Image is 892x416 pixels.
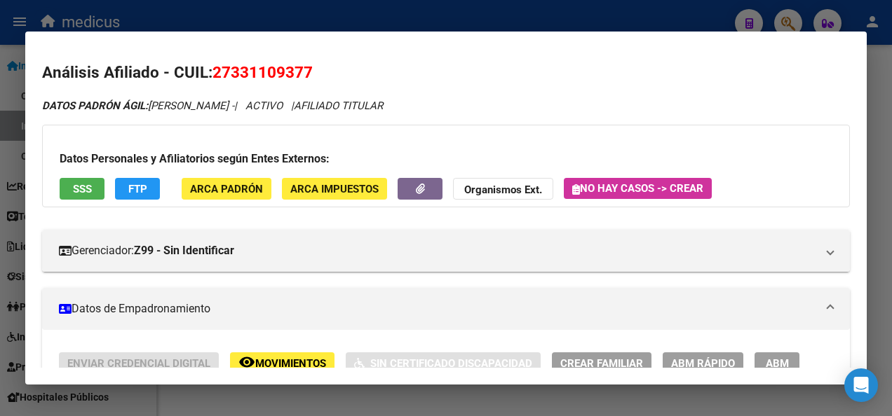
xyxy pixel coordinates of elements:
mat-panel-title: Datos de Empadronamiento [59,300,816,317]
h3: Datos Personales y Afiliatorios según Entes Externos: [60,151,832,167]
button: FTP [115,178,160,200]
strong: Z99 - Sin Identificar [134,242,234,259]
span: Sin Certificado Discapacidad [370,357,532,370]
span: AFILIADO TITULAR [294,99,383,112]
span: ARCA Impuestos [290,183,379,195]
h2: Análisis Afiliado - CUIL: [42,61,850,85]
span: ABM Rápido [671,357,735,370]
button: ARCA Padrón [182,178,271,200]
span: [PERSON_NAME] - [42,99,234,112]
button: ARCA Impuestos [282,178,387,200]
div: Open Intercom Messenger [844,368,878,402]
mat-panel-title: Gerenciador: [59,242,816,259]
span: Movimientos [255,357,326,370]
button: Enviar Credencial Digital [59,352,219,374]
strong: Organismos Ext. [464,183,542,196]
span: SSS [73,183,92,195]
span: 27331109377 [212,63,313,81]
button: Organismos Ext. [453,178,553,200]
span: Enviar Credencial Digital [67,357,210,370]
mat-icon: remove_red_eye [238,354,255,370]
button: Crear Familiar [552,352,651,374]
mat-expansion-panel-header: Gerenciador:Z99 - Sin Identificar [42,230,850,272]
strong: DATOS PADRÓN ÁGIL: [42,99,148,112]
span: No hay casos -> Crear [572,182,703,195]
i: | ACTIVO | [42,99,383,112]
button: SSS [60,178,104,200]
mat-expansion-panel-header: Datos de Empadronamiento [42,288,850,330]
button: No hay casos -> Crear [564,178,712,199]
span: ABM [766,357,789,370]
button: Sin Certificado Discapacidad [346,352,541,374]
span: Crear Familiar [560,357,643,370]
span: ARCA Padrón [190,183,263,195]
button: Movimientos [230,352,334,374]
button: ABM [755,352,799,374]
span: FTP [128,183,147,195]
button: ABM Rápido [663,352,743,374]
